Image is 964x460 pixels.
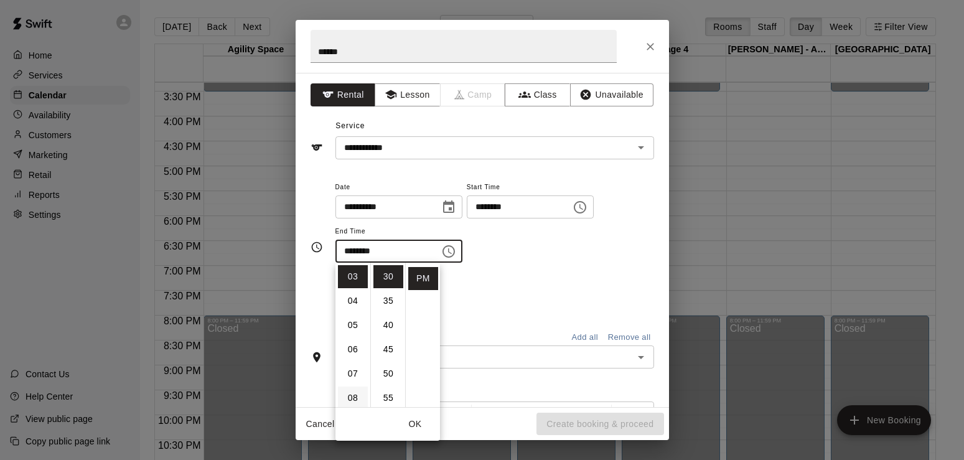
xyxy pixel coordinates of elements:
[474,405,495,427] button: Format Bold
[335,378,653,398] span: Notes
[408,267,438,290] li: PM
[338,289,368,312] li: 4 hours
[335,121,365,130] span: Service
[373,387,403,410] li: 55 minutes
[639,35,662,58] button: Close
[335,263,370,407] ul: Select hours
[338,265,368,288] li: 3 hours
[519,405,540,427] button: Format Underline
[570,83,653,106] button: Unavailable
[335,179,462,196] span: Date
[441,83,506,106] span: Camps can only be created in the Services page
[338,387,368,410] li: 8 hours
[632,349,650,366] button: Open
[568,195,592,220] button: Choose time, selected time is 3:30 PM
[375,83,440,106] button: Lesson
[565,328,605,347] button: Add all
[335,223,462,240] span: End Time
[301,413,340,436] button: Cancel
[373,362,403,385] li: 50 minutes
[541,405,563,427] button: Format Strikethrough
[338,314,368,337] li: 5 hours
[311,141,323,154] svg: Service
[436,239,461,264] button: Choose time, selected time is 3:30 PM
[586,405,607,427] button: Insert Link
[338,362,368,385] li: 7 hours
[605,328,654,347] button: Remove all
[467,179,594,196] span: Start Time
[497,405,518,427] button: Format Italics
[614,405,635,427] button: Left Align
[436,195,461,220] button: Choose date, selected date is Nov 27, 2025
[373,265,403,288] li: 30 minutes
[564,405,585,427] button: Insert Code
[505,83,570,106] button: Class
[632,139,650,156] button: Open
[311,241,323,253] svg: Timing
[370,263,405,407] ul: Select minutes
[373,289,403,312] li: 35 minutes
[338,338,368,361] li: 6 hours
[395,413,435,436] button: OK
[373,338,403,361] li: 45 minutes
[405,263,440,407] ul: Select meridiem
[311,83,376,106] button: Rental
[373,314,403,337] li: 40 minutes
[311,351,323,364] svg: Rooms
